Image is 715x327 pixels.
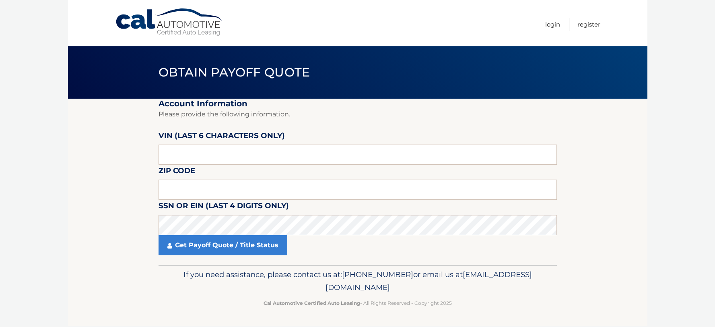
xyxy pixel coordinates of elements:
strong: Cal Automotive Certified Auto Leasing [264,300,360,306]
label: SSN or EIN (last 4 digits only) [159,200,289,215]
a: Cal Automotive [115,8,224,37]
span: Obtain Payoff Quote [159,65,310,80]
a: Login [545,18,560,31]
h2: Account Information [159,99,557,109]
a: Get Payoff Quote / Title Status [159,235,287,255]
p: Please provide the following information. [159,109,557,120]
label: VIN (last 6 characters only) [159,130,285,145]
p: - All Rights Reserved - Copyright 2025 [164,299,552,307]
a: Register [577,18,600,31]
span: [PHONE_NUMBER] [342,270,413,279]
label: Zip Code [159,165,195,180]
p: If you need assistance, please contact us at: or email us at [164,268,552,294]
